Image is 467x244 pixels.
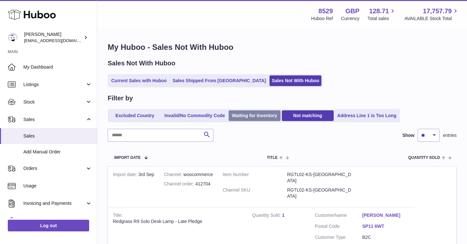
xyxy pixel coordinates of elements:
[443,132,457,139] span: entries
[162,110,227,121] a: Invalid/No Commodity Code
[23,165,85,172] span: Orders
[345,7,359,16] strong: GBP
[367,16,396,22] span: Total sales
[408,156,440,160] span: Quantity Sold
[164,172,213,178] div: woocommerce
[315,213,335,218] span: Customer
[23,99,85,105] span: Stock
[287,187,352,199] dd: RGTL02-KS-[GEOGRAPHIC_DATA]
[223,172,287,184] dt: Item Number
[108,167,159,207] td: 3rd Sep
[113,213,123,219] strong: Title
[367,7,396,22] a: 128.71 Total sales
[282,110,334,121] a: Not matching
[311,16,333,22] div: Huboo Ref
[423,7,452,16] span: 17,757.79
[114,156,141,160] span: Import date
[170,75,268,86] a: Sales Shipped From [GEOGRAPHIC_DATA]
[335,110,399,121] a: Address Line 1 is Too Long
[23,116,85,123] span: Sales
[8,220,89,231] a: Log out
[108,42,457,52] h1: My Huboo - Sales Not With Huboo
[23,218,92,224] span: Cases
[362,223,410,229] a: SP11 6WT
[267,156,278,160] span: Title
[113,218,243,225] div: Redgrass R9 Solo Desk Lamp - Late Pledge
[287,172,352,184] dd: RGTL02-KS-[GEOGRAPHIC_DATA]
[269,75,321,86] a: Sales Not With Huboo
[229,110,281,121] a: Waiting for Inventory
[8,33,18,42] img: admin@redgrass.ch
[252,213,282,219] strong: Quantity Sold
[23,133,92,139] span: Sales
[223,187,287,199] dt: Channel SKU
[23,64,92,70] span: My Dashboard
[362,234,410,240] dd: B2C
[164,172,184,179] strong: Channel
[24,38,95,43] span: [EMAIL_ADDRESS][DOMAIN_NAME]
[113,172,138,179] strong: Import date
[369,7,389,16] span: 128.71
[108,59,175,68] h2: Sales Not With Huboo
[23,200,85,206] span: Invoicing and Payments
[108,94,133,103] h2: Filter by
[109,110,161,121] a: Excluded Country
[315,223,362,231] dt: Postal Code
[282,213,284,218] a: 1
[318,7,333,16] strong: 8529
[362,212,410,218] a: [PERSON_NAME]
[23,183,92,189] span: Usage
[164,181,213,187] div: 412704
[164,181,196,188] strong: Channel order
[402,132,414,139] label: Show
[24,31,82,44] div: [PERSON_NAME]
[109,75,169,86] a: Current Sales with Huboo
[23,82,85,88] span: Listings
[404,16,459,22] span: AVAILABLE Stock Total
[341,16,360,22] div: Currency
[315,212,362,220] dt: Name
[404,7,459,22] a: 17,757.79 AVAILABLE Stock Total
[23,149,92,155] span: Add Manual Order
[315,234,362,240] dt: Customer Type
